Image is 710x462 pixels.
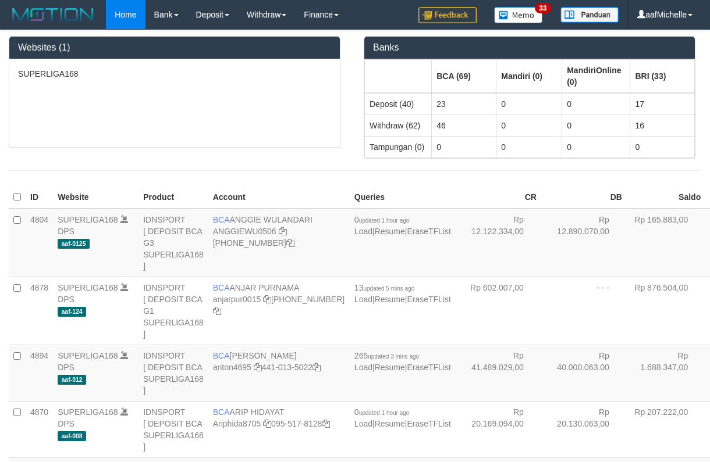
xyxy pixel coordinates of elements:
td: Rp 20.169.094,00 [456,401,541,457]
td: 0 [496,93,562,115]
span: aaf-008 [58,431,86,441]
a: ANGGIEWU0506 [213,227,276,236]
span: aaf-012 [58,375,86,385]
th: Account [208,186,350,209]
p: SUPERLIGA168 [18,68,331,80]
span: | | [354,407,451,428]
a: Resume [375,295,405,304]
span: | | [354,351,451,372]
a: anton4695 [213,363,251,372]
td: 23 [432,93,496,115]
span: BCA [213,407,230,417]
a: EraseTFList [407,295,450,304]
a: Load [354,295,372,304]
td: ANJAR PURNAMA [PHONE_NUMBER] [208,277,350,345]
a: SUPERLIGA168 [58,283,118,292]
span: updated 1 hour ago [359,217,410,224]
td: Rp 165.883,00 [627,209,705,277]
td: IDNSPORT [ DEPOSIT BCA G1 SUPERLIGA168 ] [139,277,208,345]
a: EraseTFList [407,227,450,236]
a: Load [354,363,372,372]
td: 0 [496,136,562,157]
td: 46 [432,114,496,136]
a: Resume [375,363,405,372]
td: Tampungan (0) [365,136,432,157]
a: Ariphida8705 [213,419,261,428]
span: aaf-124 [58,307,86,317]
th: Saldo [627,186,705,209]
img: Feedback.jpg [418,7,477,23]
a: SUPERLIGA168 [58,215,118,224]
span: 33 [535,3,551,13]
td: Rp 876.504,00 [627,277,705,345]
td: 0 [562,93,630,115]
a: EraseTFList [407,363,450,372]
td: 4894 [26,345,53,401]
a: Copy 4410135022 to clipboard [313,363,321,372]
td: - - - [541,277,627,345]
td: Rp 41.489.029,00 [456,345,541,401]
th: Group: activate to sort column ascending [496,59,562,93]
td: Rp 40.000.063,00 [541,345,627,401]
td: Rp 20.130.063,00 [541,401,627,457]
td: 4870 [26,401,53,457]
h3: Banks [373,42,686,53]
span: 13 [354,283,414,292]
td: Rp 12.122.334,00 [456,209,541,277]
td: DPS [53,345,139,401]
h3: Websites (1) [18,42,331,53]
td: Rp 12.890.070,00 [541,209,627,277]
a: SUPERLIGA168 [58,407,118,417]
td: ARIP HIDAYAT 095-517-8128 [208,401,350,457]
td: 4878 [26,277,53,345]
td: Rp 602.007,00 [456,277,541,345]
span: | | [354,283,451,304]
td: IDNSPORT [ DEPOSIT BCA SUPERLIGA168 ] [139,401,208,457]
td: Withdraw (62) [365,114,432,136]
a: Load [354,419,372,428]
span: BCA [213,351,230,360]
a: Load [354,227,372,236]
span: BCA [213,283,230,292]
img: panduan.png [560,7,619,23]
td: DPS [53,401,139,457]
span: updated 3 mins ago [368,353,419,360]
a: EraseTFList [407,419,450,428]
a: Copy 4062213373 to clipboard [286,238,294,248]
th: CR [456,186,541,209]
td: 0 [496,114,562,136]
td: IDNSPORT [ DEPOSIT BCA G3 SUPERLIGA168 ] [139,209,208,277]
span: 265 [354,351,419,360]
th: ID [26,186,53,209]
a: Copy 0955178128 to clipboard [322,419,330,428]
th: Group: activate to sort column ascending [630,59,695,93]
td: 0 [432,136,496,157]
td: 0 [562,136,630,157]
td: 17 [630,93,695,115]
span: updated 1 hour ago [359,410,410,416]
a: Copy ANGGIEWU0506 to clipboard [279,227,287,236]
td: Deposit (40) [365,93,432,115]
td: 4804 [26,209,53,277]
img: MOTION_logo.png [9,6,97,23]
a: Resume [375,227,405,236]
img: Button%20Memo.svg [494,7,543,23]
th: Website [53,186,139,209]
td: IDNSPORT [ DEPOSIT BCA SUPERLIGA168 ] [139,345,208,401]
a: SUPERLIGA168 [58,351,118,360]
td: Rp 207.222,00 [627,401,705,457]
td: 16 [630,114,695,136]
th: Group: activate to sort column ascending [562,59,630,93]
span: | | [354,215,451,236]
th: Product [139,186,208,209]
span: aaf-0125 [58,239,90,249]
td: 0 [630,136,695,157]
span: 0 [354,215,410,224]
th: Queries [350,186,456,209]
td: ANGGIE WULANDARI [PHONE_NUMBER] [208,209,350,277]
a: Copy Ariphida8705 to clipboard [263,419,271,428]
a: Copy 4062281620 to clipboard [213,306,221,316]
td: 0 [562,114,630,136]
td: DPS [53,277,139,345]
td: Rp 1.688.347,00 [627,345,705,401]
